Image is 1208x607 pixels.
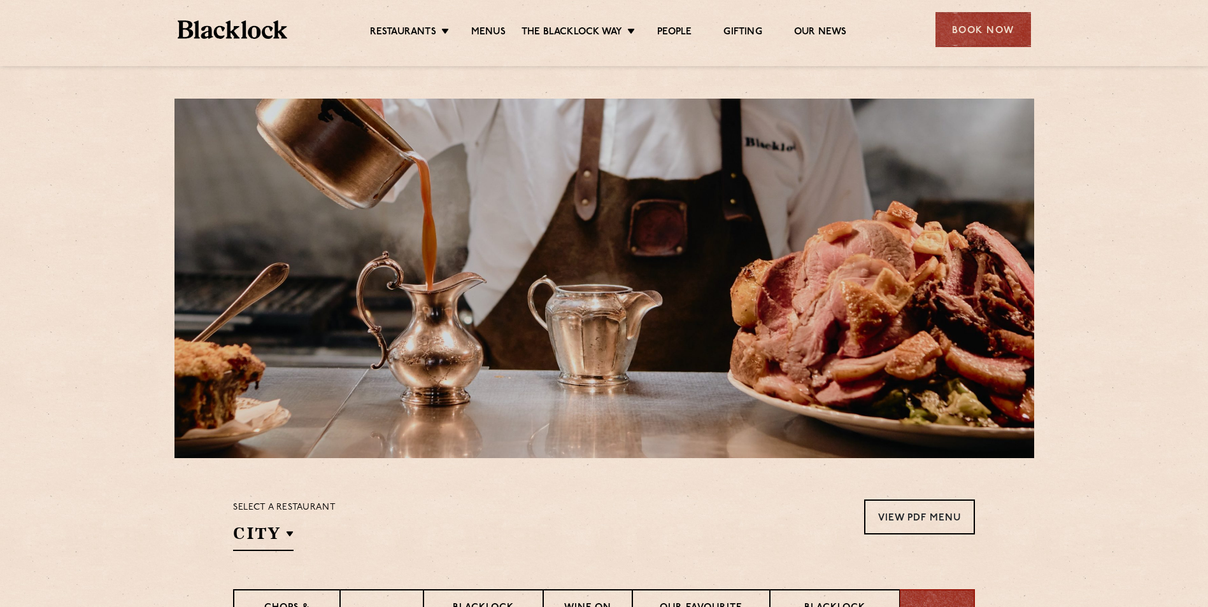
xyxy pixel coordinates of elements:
h2: City [233,522,294,551]
a: The Blacklock Way [522,26,622,40]
img: BL_Textured_Logo-footer-cropped.svg [178,20,288,39]
a: Gifting [723,26,762,40]
a: Our News [794,26,847,40]
a: People [657,26,692,40]
p: Select a restaurant [233,499,336,516]
div: Book Now [935,12,1031,47]
a: View PDF Menu [864,499,975,534]
a: Menus [471,26,506,40]
a: Restaurants [370,26,436,40]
